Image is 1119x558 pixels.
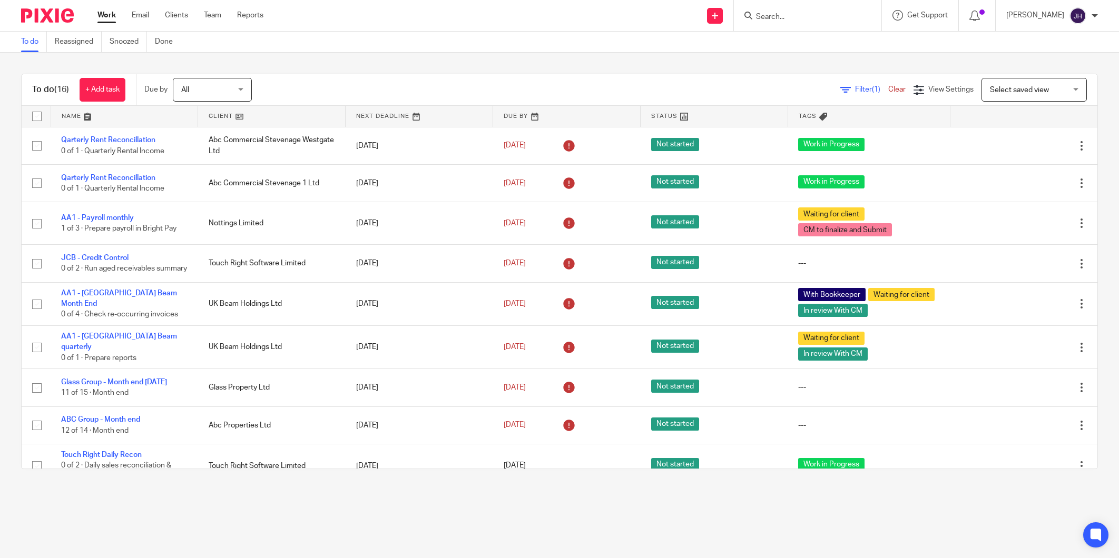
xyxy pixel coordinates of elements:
td: [DATE] [346,406,493,444]
img: svg%3E [1069,7,1086,24]
span: Select saved view [990,86,1049,94]
td: [DATE] [346,245,493,282]
td: [DATE] [346,325,493,368]
p: [PERSON_NAME] [1006,10,1064,21]
span: [DATE] [504,220,526,227]
a: AA1 - [GEOGRAPHIC_DATA] Beam Month End [61,290,177,307]
td: Abc Properties Ltd [198,406,346,444]
span: Work in Progress [798,175,865,188]
span: Not started [651,215,699,228]
div: --- [798,258,939,268]
span: Not started [651,340,699,353]
a: To do [21,32,47,52]
span: Tags [799,113,817,119]
span: Work in Progress [798,138,865,151]
td: [DATE] [346,164,493,202]
span: In review With CM [798,347,868,361]
a: Qarterly Rent Reconcillation [61,174,155,182]
span: 1 of 3 · Prepare payroll in Bright Pay [61,225,176,232]
td: [DATE] [346,444,493,487]
a: Glass Group - Month end [DATE] [61,378,167,386]
span: With Bookkeeper [798,288,866,301]
span: [DATE] [504,462,526,470]
span: Not started [651,138,699,151]
td: Glass Property Ltd [198,369,346,406]
span: [DATE] [504,384,526,391]
span: Filter [855,86,888,93]
td: [DATE] [346,282,493,325]
a: Qarterly Rent Reconcillation [61,136,155,144]
td: Abc Commercial Stevenage 1 Ltd [198,164,346,202]
span: Not started [651,380,699,393]
a: ABC Group - Month end [61,416,140,423]
td: [DATE] [346,127,493,164]
span: [DATE] [504,343,526,351]
a: Work [97,10,116,21]
span: Waiting for client [868,288,935,301]
td: Nottings Limited [198,202,346,245]
span: [DATE] [504,300,526,307]
span: 0 of 1 · Quarterly Rental Income [61,147,164,155]
span: 0 of 1 · Prepare reports [61,354,136,362]
span: Waiting for client [798,332,865,345]
span: Not started [651,417,699,431]
td: Abc Commercial Stevenage Westgate Ltd [198,127,346,164]
span: Waiting for client [798,207,865,221]
td: [DATE] [346,369,493,406]
a: Clients [165,10,188,21]
a: Done [155,32,181,52]
span: All [181,86,189,94]
span: 0 of 1 · Quarterly Rental Income [61,185,164,192]
span: (1) [872,86,880,93]
a: Snoozed [110,32,147,52]
a: Email [132,10,149,21]
a: Reassigned [55,32,102,52]
span: View Settings [928,86,974,93]
span: 0 of 2 · Run aged receivables summary [61,265,187,273]
span: Not started [651,256,699,269]
a: JCB - Credit Control [61,254,129,262]
span: 0 of 4 · Check re-occurring invoices [61,311,178,318]
span: Not started [651,296,699,309]
span: (16) [54,85,69,94]
p: Due by [144,84,168,95]
a: + Add task [80,78,125,102]
h1: To do [32,84,69,95]
a: Touch Right Daily Recon [61,451,142,459]
span: Get Support [907,12,948,19]
span: [DATE] [504,260,526,267]
td: UK Beam Holdings Ltd [198,325,346,368]
a: Team [204,10,221,21]
span: [DATE] [504,422,526,429]
input: Search [755,13,850,22]
div: --- [798,382,939,393]
td: UK Beam Holdings Ltd [198,282,346,325]
td: Touch Right Software Limited [198,245,346,282]
span: Not started [651,175,699,188]
span: 11 of 15 · Month end [61,390,129,397]
a: Clear [888,86,906,93]
img: Pixie [21,8,74,23]
span: 12 of 14 · Month end [61,427,129,434]
div: --- [798,420,939,431]
span: Work in Progress [798,458,865,471]
span: Not started [651,458,699,471]
span: 0 of 2 · Daily sales reconciliation & HSBC recon [61,462,171,481]
a: AA1 - Payroll monthly [61,214,134,222]
span: In review With CM [798,304,868,317]
td: [DATE] [346,202,493,245]
span: CM to finalize and Submit [798,223,892,236]
span: [DATE] [504,142,526,150]
td: Touch Right Software Limited [198,444,346,487]
a: Reports [237,10,263,21]
a: AA1 - [GEOGRAPHIC_DATA] Beam quarterly [61,333,177,351]
span: [DATE] [504,180,526,187]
